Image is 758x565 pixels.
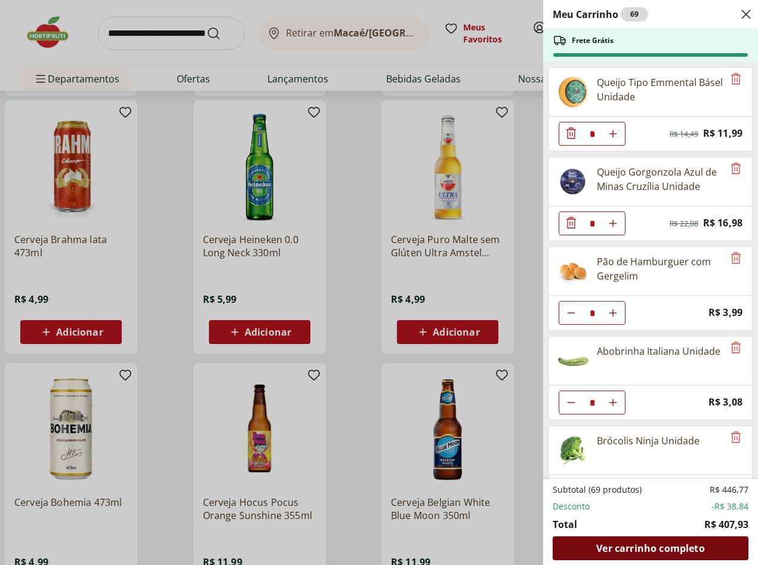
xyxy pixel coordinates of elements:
[553,500,590,512] span: Desconto
[703,125,742,142] span: R$ 11,99
[583,391,601,414] input: Quantidade Atual
[553,484,642,496] span: Subtotal (69 produtos)
[704,517,748,532] span: R$ 407,93
[729,341,743,355] button: Remove
[621,7,648,22] div: 69
[553,536,748,560] a: Ver carrinho completo
[597,254,723,283] div: Pão de Hamburguer com Gergelim
[596,543,704,553] span: Ver carrinho completo
[703,215,742,231] span: R$ 16,98
[729,431,743,445] button: Remove
[583,212,601,235] input: Quantidade Atual
[556,344,590,377] img: Abobrinha Italiana Unidade
[583,122,601,145] input: Quantidade Atual
[553,7,648,22] h2: Meu Carrinho
[601,301,625,325] button: Aumentar Quantidade
[708,305,742,321] span: R$ 3,99
[670,130,698,139] span: R$ 14,49
[729,162,743,176] button: Remove
[556,165,590,198] img: Queijo Gorgonzola Azul de Minas Cruzília
[601,122,625,146] button: Aumentar Quantidade
[597,165,723,194] div: Queijo Gorgonzola Azul de Minas Cruzília Unidade
[559,301,583,325] button: Diminuir Quantidade
[710,484,748,496] span: R$ 446,77
[597,344,720,358] div: Abobrinha Italiana Unidade
[559,391,583,414] button: Diminuir Quantidade
[559,211,583,235] button: Diminuir Quantidade
[601,391,625,414] button: Aumentar Quantidade
[556,75,590,109] img: Principal
[729,72,743,87] button: Remove
[583,302,601,324] input: Quantidade Atual
[553,517,577,532] span: Total
[601,211,625,235] button: Aumentar Quantidade
[597,434,700,448] div: Brócolis Ninja Unidade
[708,394,742,410] span: R$ 3,08
[559,122,583,146] button: Diminuir Quantidade
[556,434,590,467] img: Brócolis Ninja Unidade
[729,251,743,266] button: Remove
[572,36,614,45] span: Frete Grátis
[556,254,590,288] img: Principal
[670,219,698,229] span: R$ 22,08
[597,75,723,104] div: Queijo Tipo Emmental Básel Unidade
[711,500,748,512] span: -R$ 38,84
